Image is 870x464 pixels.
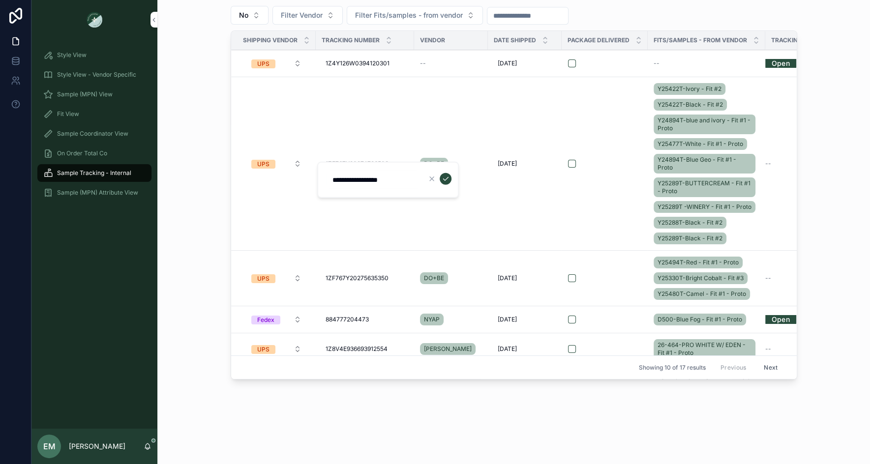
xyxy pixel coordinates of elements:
a: NYAP [420,312,482,327]
span: Shipping Vendor [243,36,298,44]
span: Sample Coordinator View [57,130,128,138]
span: [DATE] [498,316,517,323]
span: -- [765,160,771,168]
a: [DATE] [494,56,556,71]
a: Y25330T-Bright Cobalt - Fit #3 [654,272,748,284]
span: Tracking URL [771,36,815,44]
button: Select Button [347,6,483,25]
a: 26-464-PRO WHITE W/ EDEN - Fit #1 - Proto [654,337,759,361]
span: No [239,10,248,20]
a: 1ZF767Y20275635350 [322,270,408,286]
span: [DATE] [498,345,517,353]
button: Select Button [243,311,309,328]
span: Y24894T-blue and ivory - Fit #1 - Proto [658,116,751,132]
span: Package Delivered [568,36,630,44]
span: 1ZF767Y20274726503 [326,160,389,168]
span: Filter Vendor [281,10,323,20]
span: Filter Fits/samples - from vendor [355,10,463,20]
span: NYAP [424,316,440,323]
button: Select Button [272,6,343,25]
a: [PERSON_NAME] [420,341,482,357]
span: -- [765,345,771,353]
span: Y25480T-Camel - Fit #1 - Proto [658,290,746,298]
div: UPS [257,59,270,68]
a: Select Button [243,340,310,358]
span: Y24894T-Blue Geo - Fit #1 - Proto [658,156,751,172]
a: 1ZF767Y20274726503 [322,156,408,172]
a: NYAP [420,314,444,325]
a: Sample (MPN) Attribute View [37,184,151,202]
span: Y25422T-Black - Fit #2 [658,101,723,109]
a: D500-Blue Fog - Fit #1 - Proto [654,312,759,327]
a: Y25422T-Ivory - Fit #2Y25422T-Black - Fit #2Y24894T-blue and ivory - Fit #1 - ProtoY25477T-White ... [654,81,759,246]
a: Open [765,312,796,327]
div: Fedex [257,316,274,324]
span: Y25422T-Ivory - Fit #2 [658,85,721,93]
a: DO+BE [420,156,482,172]
span: -- [765,274,771,282]
a: Y25494T-Red - Fit #1 - Proto [654,257,743,268]
span: [DATE] [498,59,517,67]
a: Y24894T-blue and ivory - Fit #1 - Proto [654,115,755,134]
span: Style View [57,51,87,59]
a: Y24894T-Blue Geo - Fit #1 - Proto [654,154,755,174]
a: Sample (MPN) View [37,86,151,103]
span: Y25289T-Black - Fit #2 [658,234,722,242]
button: Select Button [243,340,309,358]
span: Sample (MPN) View [57,90,113,98]
a: Style View - Vendor Specific [37,66,151,84]
span: 26-464-PRO WHITE W/ EDEN - Fit #1 - Proto [658,341,751,357]
a: 884777204473 [322,312,408,327]
div: scrollable content [31,39,157,214]
a: Y25422T-Ivory - Fit #2 [654,83,725,95]
span: [DATE] [498,274,517,282]
a: [DATE] [494,341,556,357]
span: Y25289T -WINERY - Fit #1 - Proto [658,203,751,211]
a: Y25480T-Camel - Fit #1 - Proto [654,288,750,300]
img: App logo [87,12,102,28]
span: 884777204473 [326,316,369,323]
span: Style View - Vendor Specific [57,71,136,79]
a: Y25288T-Black - Fit #2 [654,217,726,229]
span: [PERSON_NAME] [424,345,472,353]
a: Y25477T-White - Fit #1 - Proto [654,138,747,150]
a: Fit View [37,105,151,123]
a: Y25289T-BUTTERCREAM - Fit #1 - Proto [654,177,755,197]
a: Open [765,56,796,71]
span: Y25330T-Bright Cobalt - Fit #3 [658,274,744,282]
span: DO+BE [424,274,444,282]
a: Y25289T-Black - Fit #2 [654,232,726,244]
span: 1Z8V4E936693912554 [326,345,388,353]
a: Select Button [243,54,310,73]
span: Tracking Number [322,36,380,44]
button: Next [757,360,784,375]
a: -- [420,59,482,67]
a: 1Z8V4E936693912554 [322,341,408,357]
span: EM [43,440,56,452]
span: Y25494T-Red - Fit #1 - Proto [658,259,739,266]
a: D500-Blue Fog - Fit #1 - Proto [654,314,746,325]
span: On Order Total Co [57,149,107,157]
div: UPS [257,274,270,283]
a: On Order Total Co [37,145,151,162]
a: -- [654,59,759,67]
a: [PERSON_NAME] [420,343,476,355]
a: Open [765,59,827,68]
span: -- [654,59,660,67]
span: Y25288T-Black - Fit #2 [658,219,722,227]
span: 1Z4Y126W0394120301 [326,59,390,67]
span: Fit View [57,110,79,118]
div: UPS [257,345,270,354]
span: Showing 10 of 17 results [639,364,706,372]
button: Select Button [243,269,309,287]
p: [PERSON_NAME] [69,441,125,451]
span: 1ZF767Y20275635350 [326,274,389,282]
span: Y25289T-BUTTERCREAM - Fit #1 - Proto [658,179,751,195]
a: DO+BE [420,270,482,286]
span: Y25477T-White - Fit #1 - Proto [658,140,743,148]
a: Select Button [243,310,310,329]
span: Fits/samples - from vendor [654,36,747,44]
a: [DATE] [494,270,556,286]
a: Y25494T-Red - Fit #1 - ProtoY25330T-Bright Cobalt - Fit #3Y25480T-Camel - Fit #1 - Proto [654,255,759,302]
button: Select Button [243,155,309,173]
